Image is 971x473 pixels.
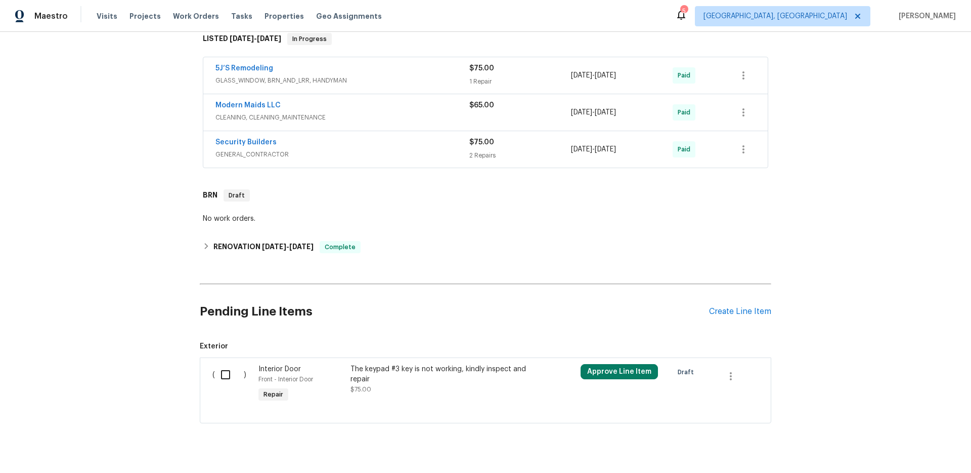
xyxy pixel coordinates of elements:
h2: Pending Line Items [200,288,709,335]
span: In Progress [288,34,331,44]
span: Maestro [34,11,68,21]
span: Paid [678,107,694,117]
button: Approve Line Item [581,364,658,379]
span: [DATE] [595,109,616,116]
span: [DATE] [595,146,616,153]
span: CLEANING, CLEANING_MAINTENANCE [215,112,469,123]
div: 5 [680,6,687,16]
span: Complete [321,242,360,252]
div: LISTED [DATE]-[DATE]In Progress [200,23,771,55]
span: $65.00 [469,102,494,109]
span: [DATE] [230,35,254,42]
h6: BRN [203,189,217,202]
span: - [262,243,314,250]
span: Exterior [200,341,771,351]
a: Modern Maids LLC [215,102,281,109]
div: Create Line Item [709,307,771,317]
div: The keypad #3 key is not working, kindly inspect and repair [350,364,528,384]
div: RENOVATION [DATE]-[DATE]Complete [200,235,771,259]
span: [DATE] [571,72,592,79]
span: Repair [259,389,287,400]
span: Paid [678,144,694,154]
span: Geo Assignments [316,11,382,21]
span: - [230,35,281,42]
span: Front - Interior Door [258,376,313,382]
a: 5J’S Remodeling [215,65,273,72]
span: [DATE] [595,72,616,79]
span: Interior Door [258,366,301,373]
span: - [571,107,616,117]
h6: LISTED [203,33,281,45]
span: $75.00 [469,65,494,72]
span: GLASS_WINDOW, BRN_AND_LRR, HANDYMAN [215,75,469,86]
div: 1 Repair [469,76,571,87]
a: Security Builders [215,139,277,146]
span: Properties [264,11,304,21]
span: Draft [678,367,698,377]
span: Tasks [231,13,252,20]
span: [DATE] [289,243,314,250]
span: GENERAL_CONTRACTOR [215,149,469,160]
span: Projects [129,11,161,21]
span: Visits [97,11,117,21]
span: Work Orders [173,11,219,21]
div: 2 Repairs [469,150,571,161]
span: $75.00 [350,386,371,392]
span: [DATE] [262,243,286,250]
span: Draft [225,190,249,201]
span: $75.00 [469,139,494,146]
span: - [571,70,616,81]
div: No work orders. [203,214,768,224]
span: [DATE] [257,35,281,42]
span: - [571,144,616,154]
span: Paid [678,70,694,81]
span: [DATE] [571,109,592,116]
span: [PERSON_NAME] [895,11,956,21]
h6: RENOVATION [213,241,314,253]
div: ( ) [209,361,255,408]
div: BRN Draft [200,179,771,212]
span: [GEOGRAPHIC_DATA], [GEOGRAPHIC_DATA] [703,11,847,21]
span: [DATE] [571,146,592,153]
